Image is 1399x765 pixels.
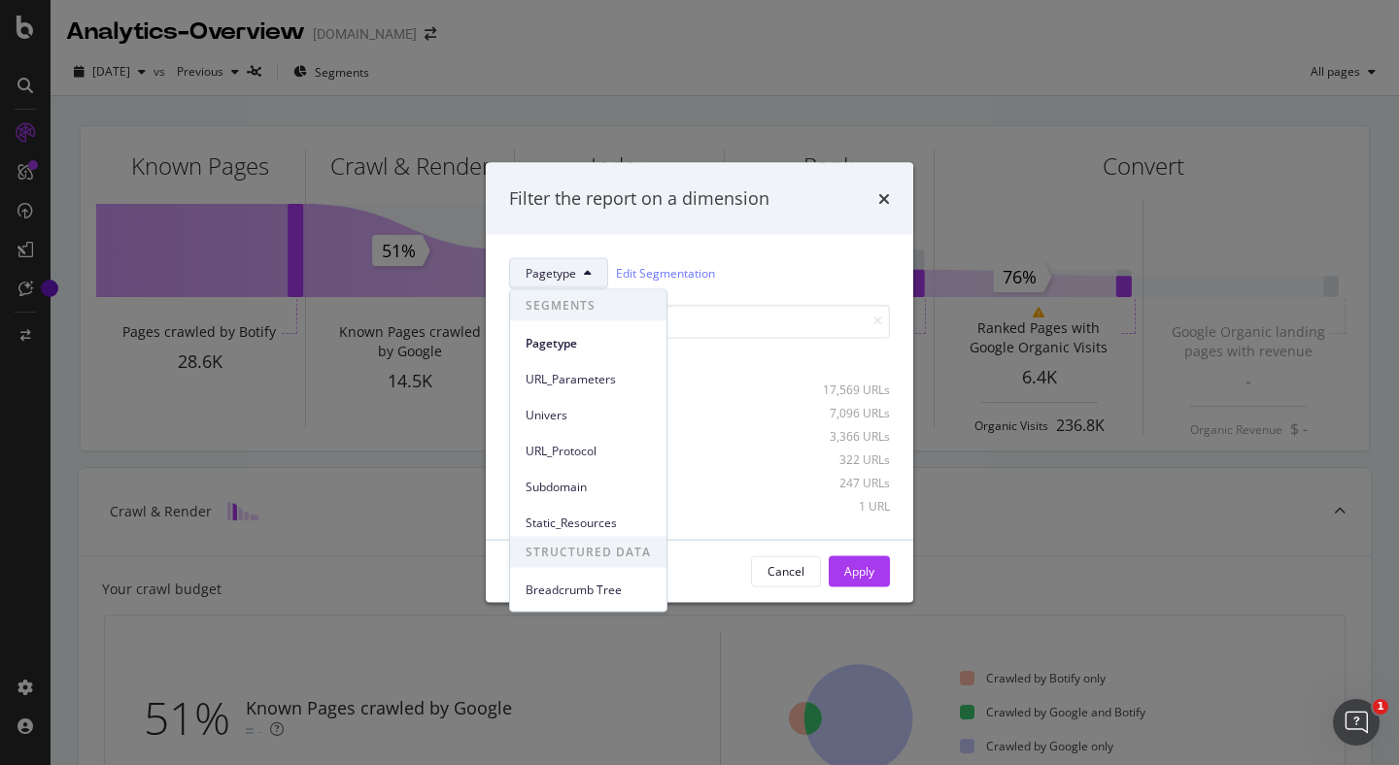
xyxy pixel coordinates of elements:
div: Filter the report on a dimension [509,186,769,212]
a: Edit Segmentation [616,263,715,283]
input: Search [509,304,890,338]
span: 1 [1373,699,1388,715]
div: times [878,186,890,212]
span: URL_Protocol [526,442,651,459]
span: SEGMENTS [510,290,666,321]
iframe: Intercom live chat [1333,699,1380,746]
span: Subdomain [526,478,651,495]
span: Pagetype [526,334,651,351]
div: modal [486,163,913,603]
span: STRUCTURED DATA [510,537,666,568]
span: URL_Parameters [526,370,651,387]
div: 322 URLs [795,451,890,468]
div: 247 URLs [795,475,890,491]
button: Apply [829,555,890,586]
button: Cancel [751,555,821,586]
span: Pagetype [526,265,576,282]
span: Breadcrumb Tree [526,581,651,598]
div: Apply [844,563,874,580]
div: 17,569 URLs [795,382,890,398]
button: Pagetype [509,257,608,288]
div: Cancel [768,563,804,580]
span: Static_Resources [526,514,651,531]
div: 1 URL [795,498,890,515]
span: Univers [526,406,651,423]
div: Select all data available [509,353,890,370]
div: 3,366 URLs [795,428,890,445]
div: 7,096 URLs [795,405,890,421]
